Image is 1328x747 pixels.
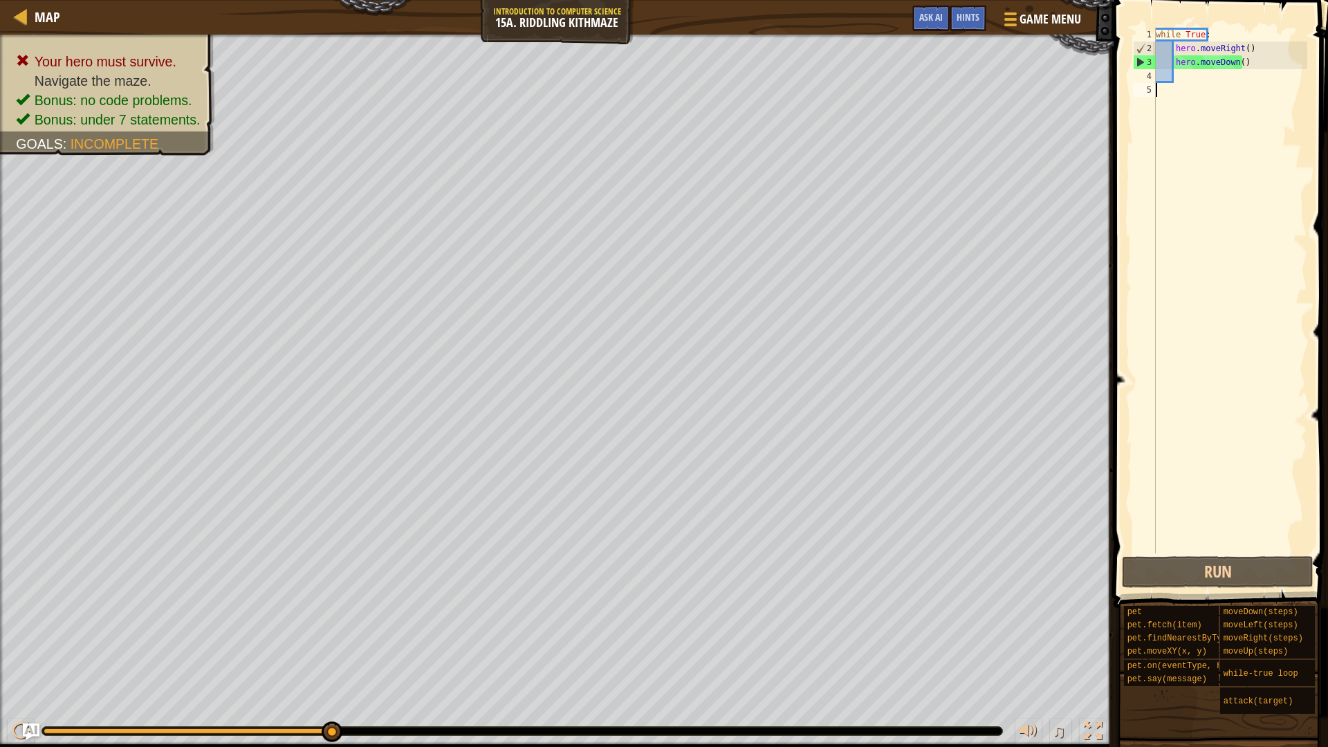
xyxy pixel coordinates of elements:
span: moveRight(steps) [1224,634,1303,643]
span: attack(target) [1224,697,1293,706]
span: moveDown(steps) [1224,607,1298,617]
span: while-true loop [1224,669,1298,679]
div: 4 [1133,69,1156,83]
div: 2 [1134,41,1156,55]
span: pet.moveXY(x, y) [1127,647,1207,656]
li: Bonus: no code problems. [16,91,200,110]
button: Ask AI [912,6,950,31]
div: 1 [1133,28,1156,41]
button: Ctrl + P: Play [7,719,35,747]
span: pet.fetch(item) [1127,620,1202,630]
li: Navigate the maze. [16,71,200,91]
button: Toggle fullscreen [1079,719,1107,747]
span: Game Menu [1020,10,1081,28]
button: ♫ [1049,719,1073,747]
button: Run [1122,556,1313,588]
span: pet.findNearestByType(type) [1127,634,1262,643]
span: Bonus: under 7 statements. [35,112,201,127]
span: : [63,136,71,151]
span: Goals [16,136,63,151]
span: Ask AI [919,10,943,24]
span: Map [35,8,60,26]
span: pet.say(message) [1127,674,1207,684]
span: Navigate the maze. [35,73,151,89]
li: Bonus: under 7 statements. [16,110,200,129]
button: Ask AI [23,723,39,740]
span: moveLeft(steps) [1224,620,1298,630]
span: Incomplete [71,136,158,151]
li: Your hero must survive. [16,52,200,71]
button: Game Menu [993,6,1089,38]
span: Hints [957,10,979,24]
div: 5 [1133,83,1156,97]
span: pet.on(eventType, handler) [1127,661,1257,671]
span: pet [1127,607,1143,617]
span: moveUp(steps) [1224,647,1289,656]
span: Bonus: no code problems. [35,93,192,108]
button: Adjust volume [1015,719,1042,747]
a: Map [28,8,60,26]
span: ♫ [1052,721,1066,741]
div: 3 [1134,55,1156,69]
span: Your hero must survive. [35,54,176,69]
